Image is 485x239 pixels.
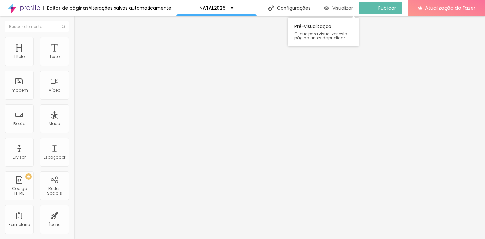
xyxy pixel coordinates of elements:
[268,5,274,11] img: Ícone
[47,186,62,196] font: Redes Sociais
[277,5,311,11] font: Configurações
[62,25,65,28] img: Ícone
[294,23,331,29] font: Pré-visualização
[324,5,329,11] img: view-1.svg
[47,5,89,11] font: Editor de páginas
[5,21,69,32] input: Buscar elemento
[14,54,25,59] font: Título
[49,121,60,126] font: Mapa
[89,5,171,11] font: Alterações salvas automaticamente
[49,87,60,93] font: Vídeo
[49,54,60,59] font: Texto
[294,31,347,41] font: Clique para visualizar esta página antes de publicar.
[44,155,65,160] font: Espaçador
[200,5,225,11] font: NATAL2025
[12,186,27,196] font: Código HTML
[49,222,60,227] font: Ícone
[359,2,402,14] button: Publicar
[13,121,25,126] font: Botão
[378,5,396,11] font: Publicar
[11,87,28,93] font: Imagem
[9,222,30,227] font: Formulário
[332,5,353,11] font: Visualizar
[425,4,475,11] font: Atualização do Fazer
[317,2,359,14] button: Visualizar
[13,155,26,160] font: Divisor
